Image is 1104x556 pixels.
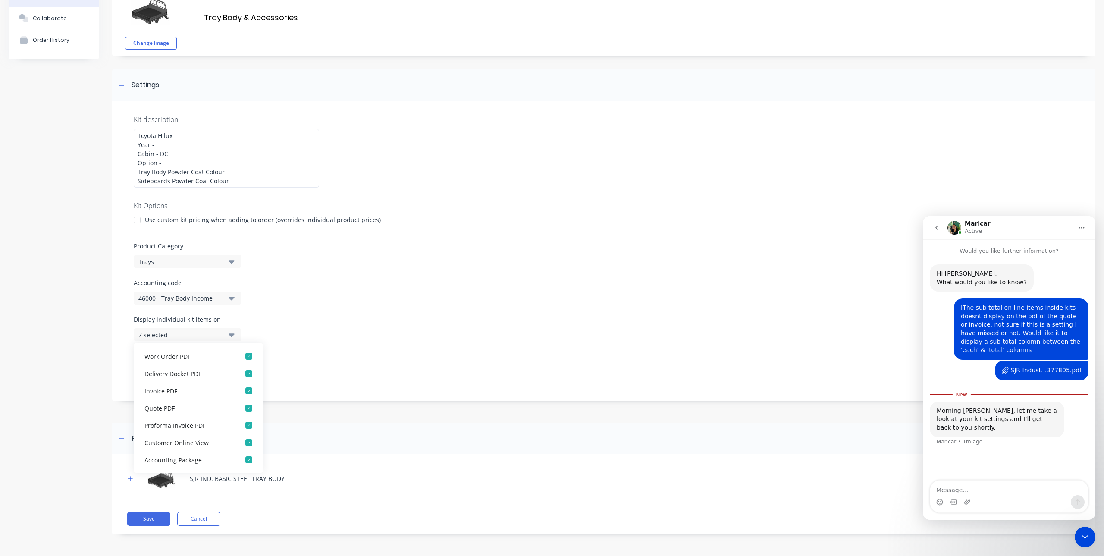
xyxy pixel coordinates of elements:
label: Accounting code [134,278,1074,287]
div: Accounting Package [144,455,231,464]
div: Toyota Hilux Year - Cabin - DC Option - Tray Body Powder Coat Colour - Sideboards Powder Coat Col... [134,129,319,188]
div: 46000 - Tray Body Income [138,294,222,303]
iframe: Intercom live chat [923,216,1095,520]
button: Collaborate [9,7,99,29]
button: Cancel [177,512,220,526]
div: Kit Options [134,201,1074,211]
div: Order History [33,37,69,43]
div: Quote PDF [144,403,231,412]
div: All views [144,334,231,343]
div: Use custom kit pricing when adding to order (overrides individual product prices) [145,215,381,224]
button: Trays [134,255,241,268]
div: Proforma Invoice PDF [144,421,231,430]
button: 7 selected [134,328,241,341]
div: Customer Online View [144,438,231,447]
label: Product Category [134,242,1074,251]
div: Products in this kit [132,433,192,443]
div: Trays [138,257,222,266]
img: SJR IND. BASIC STEEL TRAY BODY [140,467,183,490]
button: 46000 - Tray Body Income [134,292,241,305]
button: Change image [125,37,177,50]
label: Display individual kit items on [134,315,241,324]
div: Settings [132,80,159,91]
button: Save [127,512,170,526]
input: Enter kit name [203,11,356,24]
div: Work Order PDF [144,352,231,361]
div: Kit description [134,114,1074,125]
div: Collaborate [33,15,67,22]
button: Order History [9,29,99,50]
div: Delivery Docket PDF [144,369,231,378]
iframe: Intercom live chat [1075,527,1095,547]
div: Invoice PDF [144,386,231,395]
div: 7 selected [138,330,222,339]
div: SJR IND. BASIC STEEL TRAY BODY [190,474,285,483]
